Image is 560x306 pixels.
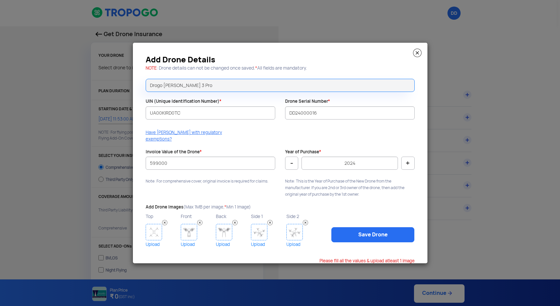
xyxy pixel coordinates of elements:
p: Have [PERSON_NAME] with regulatory exemptions? [146,129,228,142]
img: Drone Image [286,224,303,240]
a: Upload [146,240,179,249]
span: (Max 1MB per image, Min 1 Image) [183,204,251,210]
a: Upload [181,240,214,249]
p: Side 1 [251,212,284,221]
img: Drone Image [251,224,267,240]
img: close [413,49,422,57]
button: - [285,157,298,170]
label: UIN (Unique Identification Number) [146,98,221,105]
img: Remove Image [197,220,202,225]
img: Drone Image [181,224,197,240]
h3: Add Drone Details [146,57,415,62]
button: + [401,157,414,170]
a: Upload [216,240,249,249]
p: Front [181,212,214,221]
label: Add Drone Images [146,204,251,210]
img: Remove Image [162,220,167,225]
input: Drone Model : Search by name or brand, eg DOPO, Dhaksha [146,79,415,92]
img: Drone Image [216,224,232,240]
label: Invoice Value of the Drone [146,149,202,155]
img: Drone Image [146,224,162,240]
p: Top [146,212,179,221]
h5: : Drone details can not be changed once saved. All fields are mandatory. [146,66,415,71]
p: Please fill all the values & upload atleast 1 image [146,258,415,263]
a: Save Drone [331,227,414,242]
p: Note: This is the Year of Purchase of the New Drone from the manufacturer. If you are 2nd or 3rd ... [285,178,415,198]
img: Remove Image [267,220,273,225]
a: Upload [286,240,320,249]
img: Remove Image [232,220,238,225]
span: NOTE [146,65,156,71]
label: Drone Serial Number [285,98,330,105]
p: Back [216,212,249,221]
p: Note: For comprehensive cover, original invoice is required for claims. [146,178,275,185]
p: Side 2 [286,212,320,221]
label: Year of Purchase [285,149,321,155]
img: Remove Image [303,220,308,225]
a: Upload [251,240,284,249]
